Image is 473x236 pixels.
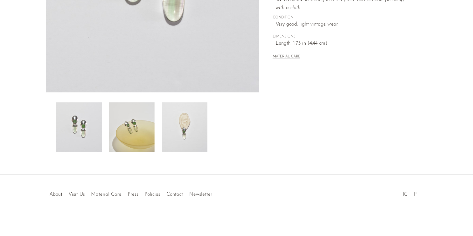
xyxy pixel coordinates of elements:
[109,102,155,152] img: Prehnite Jade Earrings
[128,192,138,197] a: Press
[403,192,408,197] a: IG
[49,192,62,197] a: About
[91,192,121,197] a: Material Care
[276,40,414,48] span: Length: 1.75 in (4.44 cm)
[276,21,414,29] span: Very good; light vintage wear.
[46,187,215,199] ul: Quick links
[56,102,102,152] img: Prehnite Jade Earrings
[273,55,300,59] button: MATERIAL CARE
[69,192,85,197] a: Visit Us
[145,192,160,197] a: Policies
[166,192,183,197] a: Contact
[399,187,423,199] ul: Social Medias
[414,192,420,197] a: PT
[273,34,414,40] span: DIMENSIONS
[273,15,414,21] span: CONDITION
[162,102,207,152] img: Prehnite Jade Earrings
